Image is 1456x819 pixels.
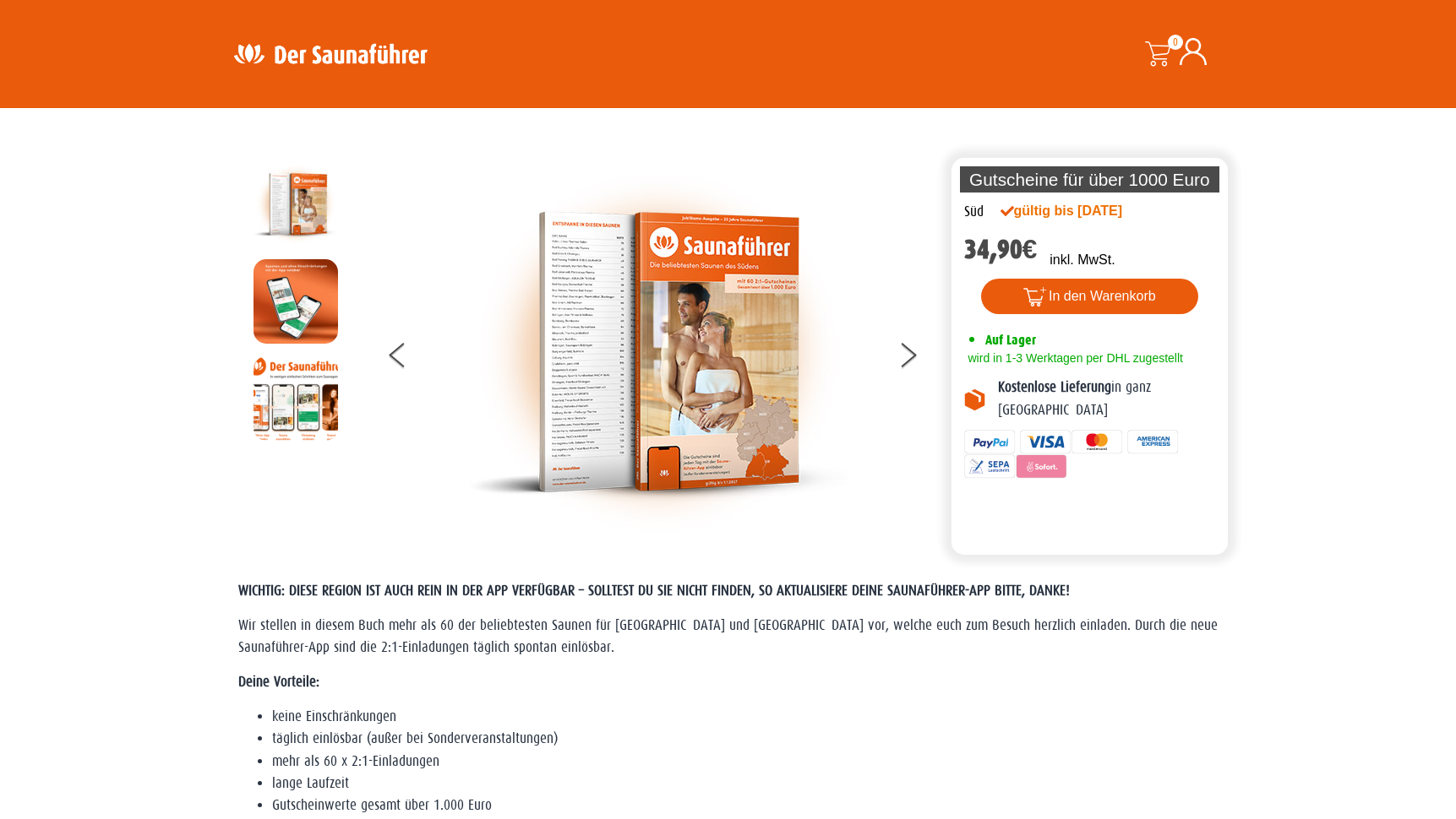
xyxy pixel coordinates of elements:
p: Gutscheine für über 1000 Euro [960,166,1220,193]
li: lange Laufzeit [272,773,1219,795]
span: Wir stellen in diesem Buch mehr als 60 der beliebtesten Saunen für [GEOGRAPHIC_DATA] und [GEOGRAP... [238,617,1218,655]
span: 0 [1168,35,1183,50]
li: mehr als 60 x 2:1-Einladungen [272,751,1219,773]
strong: Deine Vorteile: [238,674,319,690]
div: Süd [964,201,984,223]
span: Auf Lager [985,332,1036,348]
li: Gutscheinwerte gesamt über 1.000 Euro [272,795,1219,816]
li: täglich einlösbar (außer bei Sonderveranstaltungen) [272,728,1219,750]
span: € [1022,234,1038,265]
bdi: 34,90 [964,234,1038,265]
span: WICHTIG: DIESE REGION IST AUCH REIN IN DER APP VERFÜGBAR – SOLLTEST DU SIE NICHT FINDEN, SO AKTUA... [238,583,1070,599]
img: der-saunafuehrer-2025-sued [468,162,848,542]
img: der-saunafuehrer-2025-sued [254,162,338,247]
p: inkl. MwSt. [1050,250,1115,270]
button: In den Warenkorb [981,279,1198,314]
p: in ganz [GEOGRAPHIC_DATA] [998,377,1216,421]
span: wird in 1-3 Werktagen per DHL zugestellt [964,351,1183,365]
img: Anleitung7tn [254,356,338,441]
li: keine Einschränkungen [272,706,1219,728]
div: gültig bis [DATE] [1001,201,1159,221]
img: MOCKUP-iPhone_regional [254,259,338,344]
b: Kostenlose Lieferung [998,379,1111,395]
